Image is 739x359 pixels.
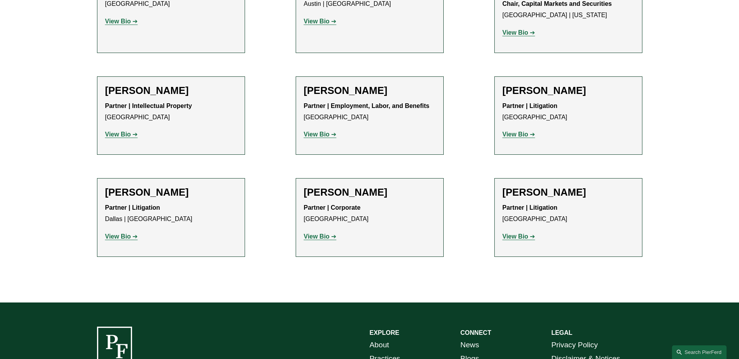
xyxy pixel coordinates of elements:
strong: Partner | Litigation [503,204,557,211]
a: About [370,338,389,352]
h2: [PERSON_NAME] [105,85,237,97]
h2: [PERSON_NAME] [304,186,436,198]
p: [GEOGRAPHIC_DATA] [304,202,436,225]
h2: [PERSON_NAME] [105,186,237,198]
a: View Bio [105,18,138,25]
a: View Bio [503,29,535,36]
a: View Bio [503,131,535,138]
h2: [PERSON_NAME] [503,186,634,198]
a: Privacy Policy [551,338,598,352]
strong: Partner | Litigation [503,103,557,109]
p: [GEOGRAPHIC_DATA] [105,101,237,123]
h2: [PERSON_NAME] [503,85,634,97]
strong: View Bio [105,131,131,138]
p: Dallas | [GEOGRAPHIC_DATA] [105,202,237,225]
p: [GEOGRAPHIC_DATA] [503,101,634,123]
a: View Bio [105,131,138,138]
strong: LEGAL [551,329,572,336]
p: [GEOGRAPHIC_DATA] [304,101,436,123]
strong: View Bio [304,18,330,25]
strong: View Bio [105,18,131,25]
h2: [PERSON_NAME] [304,85,436,97]
strong: View Bio [304,131,330,138]
strong: View Bio [304,233,330,240]
strong: Partner | Employment, Labor, and Benefits [304,103,430,109]
a: News [460,338,479,352]
a: View Bio [503,233,535,240]
strong: View Bio [503,131,528,138]
a: View Bio [304,131,337,138]
p: [GEOGRAPHIC_DATA] [503,202,634,225]
strong: EXPLORE [370,329,399,336]
strong: CONNECT [460,329,491,336]
strong: View Bio [503,233,528,240]
strong: Partner | Intellectual Property [105,103,192,109]
a: Search this site [672,345,727,359]
strong: View Bio [503,29,528,36]
strong: Partner | Corporate [304,204,361,211]
a: View Bio [304,233,337,240]
strong: View Bio [105,233,131,240]
a: View Bio [105,233,138,240]
strong: Partner | Litigation [105,204,160,211]
a: View Bio [304,18,337,25]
